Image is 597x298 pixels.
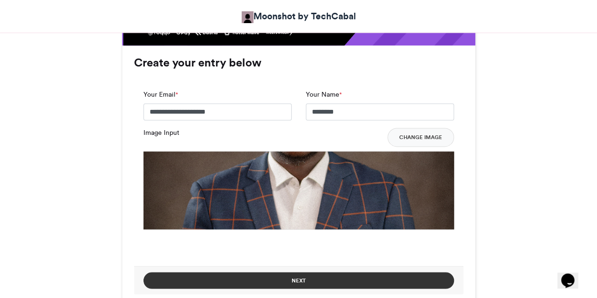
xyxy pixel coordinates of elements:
label: Your Email [143,90,178,99]
button: Change Image [387,128,454,147]
a: Moonshot by TechCabal [242,9,356,23]
img: Moonshot by TechCabal [242,11,253,23]
label: Image Input [143,128,179,138]
label: Your Name [306,90,342,99]
button: Next [143,272,454,289]
h3: Create your entry below [134,57,463,68]
iframe: chat widget [557,260,588,289]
